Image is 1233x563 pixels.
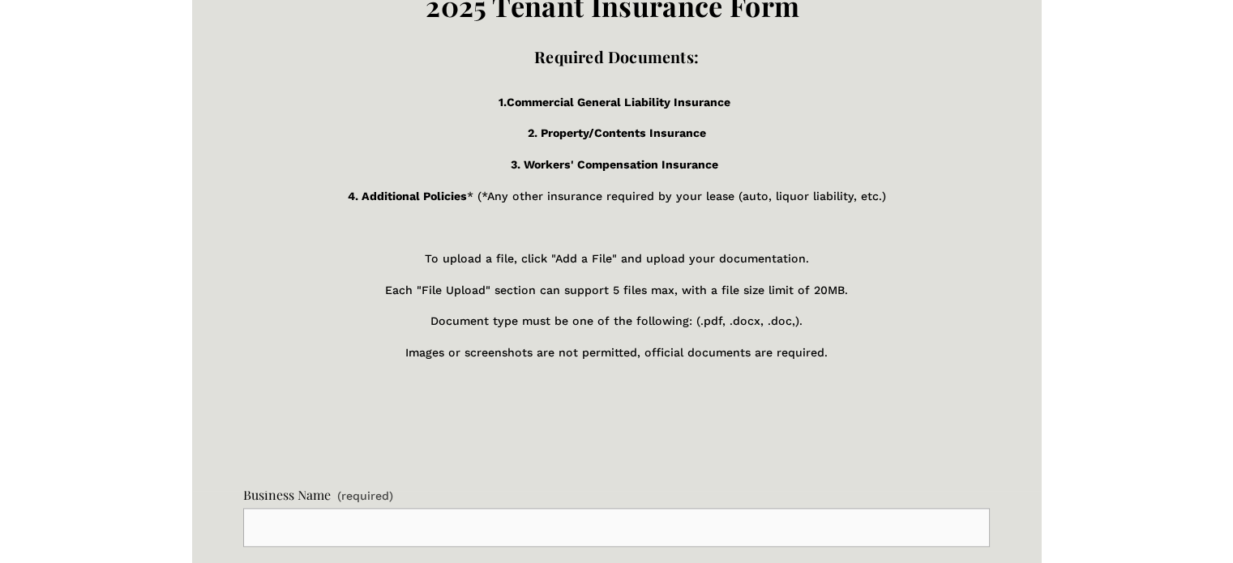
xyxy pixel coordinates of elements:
span: (required) [337,487,393,505]
p: Each "File Upload" section can support 5 files max, with a file size limit of 20MB. [243,281,990,300]
p: Document type must be one of the following: (.pdf, .docx, .doc,). [243,312,990,331]
strong: 2. Property/Contents Insurance [528,126,706,139]
span: * (*Any other insurance required by your lease (auto, liquor liability, etc.) [348,190,886,203]
strong: 3. Workers' Compensation Insurance [511,158,718,171]
p: Images or screenshots are not permitted, official documents are required. [243,343,990,362]
p: To upload a file, click "Add a File" and upload your documentation. [243,250,990,268]
strong: 4. Additional Policies [348,190,467,203]
strong: Required Documents: [534,46,699,67]
span: Business Name [243,484,331,505]
strong: 1.Commercial General Liability Insurance [499,96,730,109]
